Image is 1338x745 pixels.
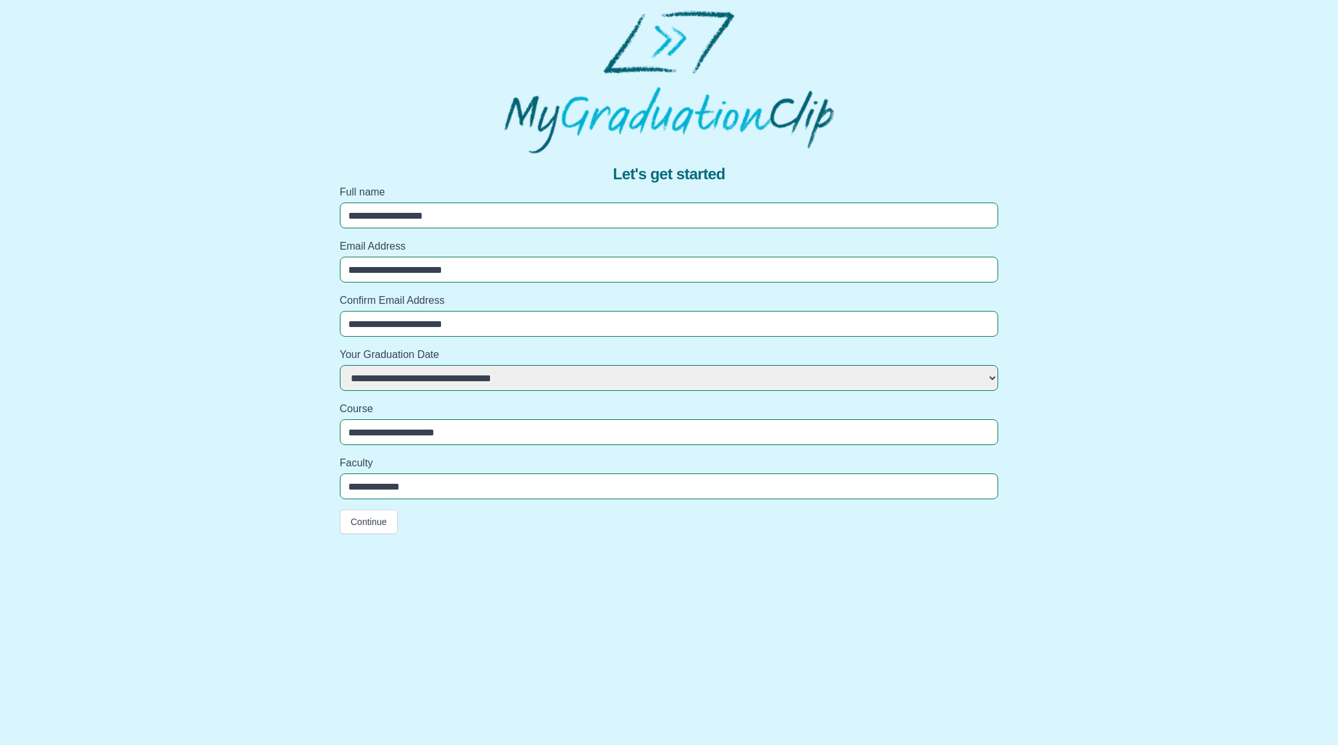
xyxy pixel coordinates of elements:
img: MyGraduationClip [504,10,834,154]
label: Course [340,401,999,417]
span: Let's get started [613,164,725,184]
label: Confirm Email Address [340,293,999,308]
label: Email Address [340,239,999,254]
label: Full name [340,184,999,200]
button: Continue [340,510,398,534]
label: Your Graduation Date [340,347,999,363]
label: Faculty [340,455,999,471]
